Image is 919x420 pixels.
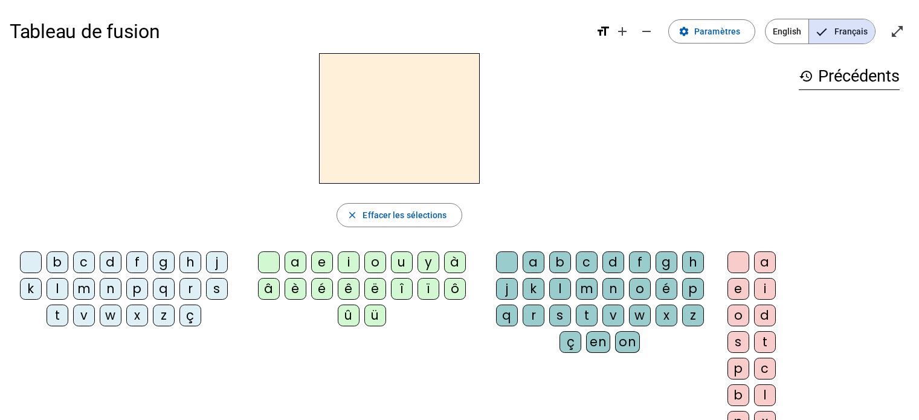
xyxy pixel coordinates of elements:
div: ë [364,278,386,300]
div: q [153,278,175,300]
div: on [615,331,640,353]
div: d [602,251,624,273]
div: g [153,251,175,273]
div: l [549,278,571,300]
div: ç [559,331,581,353]
div: i [754,278,776,300]
div: c [73,251,95,273]
div: ü [364,305,386,326]
div: w [100,305,121,326]
div: é [311,278,333,300]
div: è [285,278,306,300]
span: English [766,19,808,44]
div: j [496,278,518,300]
div: w [629,305,651,326]
div: b [47,251,68,273]
h3: Précédents [799,63,900,90]
div: z [153,305,175,326]
button: Entrer en plein écran [885,19,909,44]
div: o [727,305,749,326]
div: t [754,331,776,353]
div: u [391,251,413,273]
h1: Tableau de fusion [10,12,586,51]
div: f [126,251,148,273]
button: Effacer les sélections [337,203,462,227]
div: f [629,251,651,273]
span: Français [809,19,875,44]
div: ç [179,305,201,326]
div: x [656,305,677,326]
div: b [727,384,749,406]
div: o [629,278,651,300]
div: v [602,305,624,326]
div: ô [444,278,466,300]
span: Paramètres [694,24,740,39]
mat-icon: format_size [596,24,610,39]
div: k [20,278,42,300]
div: k [523,278,544,300]
div: î [391,278,413,300]
div: c [576,251,598,273]
div: p [727,358,749,380]
div: d [754,305,776,326]
div: z [682,305,704,326]
div: m [73,278,95,300]
mat-icon: open_in_full [890,24,904,39]
mat-button-toggle-group: Language selection [765,19,875,44]
div: s [549,305,571,326]
div: i [338,251,360,273]
div: â [258,278,280,300]
div: c [754,358,776,380]
div: a [754,251,776,273]
div: h [682,251,704,273]
div: en [586,331,610,353]
div: j [206,251,228,273]
div: g [656,251,677,273]
div: y [418,251,439,273]
div: v [73,305,95,326]
div: à [444,251,466,273]
button: Diminuer la taille de la police [634,19,659,44]
div: ï [418,278,439,300]
div: r [179,278,201,300]
div: l [47,278,68,300]
mat-icon: remove [639,24,654,39]
div: ê [338,278,360,300]
div: a [285,251,306,273]
div: o [364,251,386,273]
div: e [727,278,749,300]
mat-icon: settings [679,26,689,37]
div: é [656,278,677,300]
button: Paramètres [668,19,755,44]
div: l [754,384,776,406]
div: n [602,278,624,300]
div: a [523,251,544,273]
mat-icon: history [799,69,813,83]
div: t [47,305,68,326]
div: û [338,305,360,326]
div: r [523,305,544,326]
span: Effacer les sélections [363,208,447,222]
div: p [126,278,148,300]
div: q [496,305,518,326]
div: e [311,251,333,273]
div: p [682,278,704,300]
div: x [126,305,148,326]
div: m [576,278,598,300]
div: b [549,251,571,273]
mat-icon: add [615,24,630,39]
button: Augmenter la taille de la police [610,19,634,44]
mat-icon: close [347,210,358,221]
div: t [576,305,598,326]
div: h [179,251,201,273]
div: d [100,251,121,273]
div: s [206,278,228,300]
div: s [727,331,749,353]
div: n [100,278,121,300]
